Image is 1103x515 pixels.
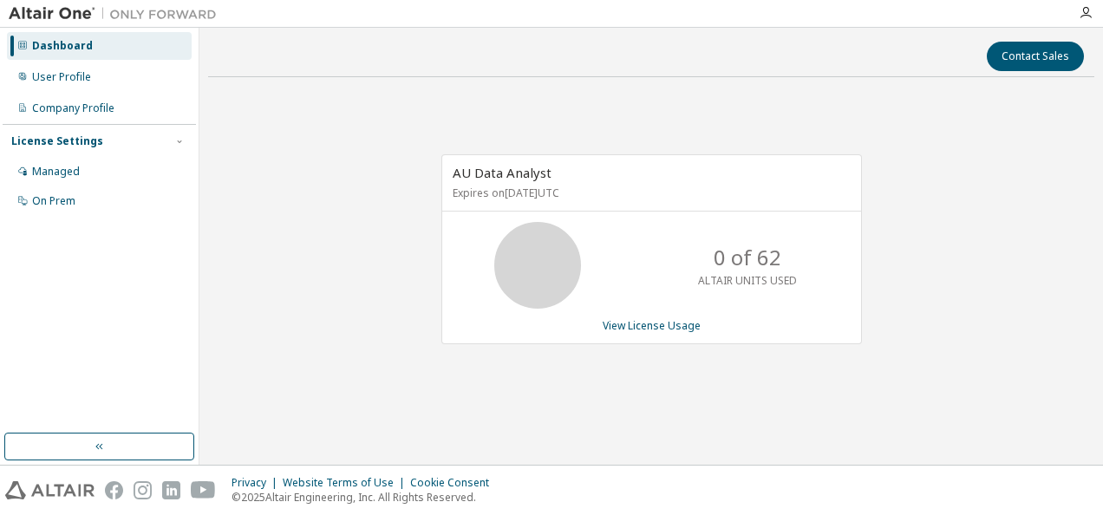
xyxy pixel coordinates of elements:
div: Website Terms of Use [283,476,410,490]
div: Managed [32,165,80,179]
button: Contact Sales [987,42,1084,71]
p: Expires on [DATE] UTC [453,186,846,200]
div: User Profile [32,70,91,84]
p: © 2025 Altair Engineering, Inc. All Rights Reserved. [232,490,499,505]
img: instagram.svg [134,481,152,499]
img: youtube.svg [191,481,216,499]
div: Privacy [232,476,283,490]
img: linkedin.svg [162,481,180,499]
p: 0 of 62 [714,243,781,272]
div: Dashboard [32,39,93,53]
span: AU Data Analyst [453,164,551,181]
div: On Prem [32,194,75,208]
a: View License Usage [603,318,701,333]
div: Cookie Consent [410,476,499,490]
img: Altair One [9,5,225,23]
p: ALTAIR UNITS USED [698,273,797,288]
div: Company Profile [32,101,114,115]
img: facebook.svg [105,481,123,499]
div: License Settings [11,134,103,148]
img: altair_logo.svg [5,481,95,499]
